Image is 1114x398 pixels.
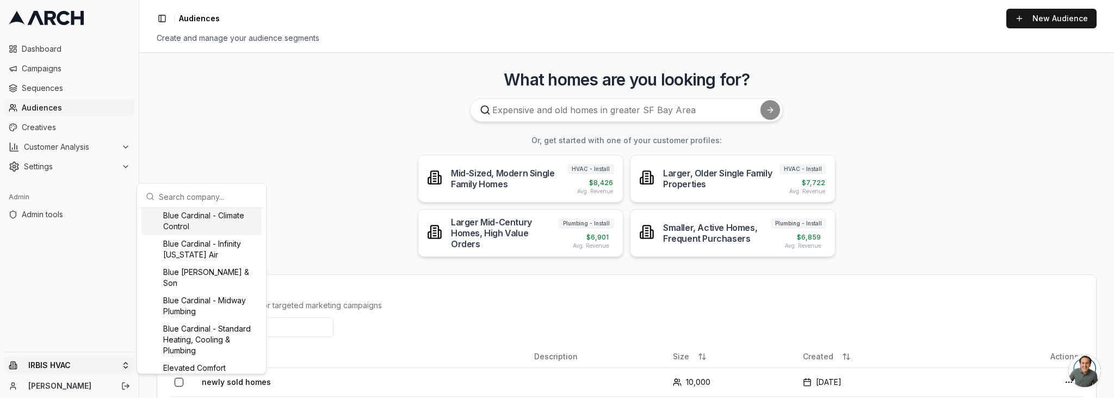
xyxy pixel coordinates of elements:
div: Blue Cardinal - Infinity [US_STATE] Air [141,235,262,264]
div: Blue Cardinal - Midway Plumbing [141,292,262,320]
div: Blue Cardinal - Climate Control [141,207,262,235]
div: Suggestions [139,208,264,371]
input: Search company... [159,186,257,207]
div: Blue [PERSON_NAME] & Son [141,264,262,292]
div: Elevated Comfort [141,359,262,377]
div: Blue Cardinal - Standard Heating, Cooling & Plumbing [141,320,262,359]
